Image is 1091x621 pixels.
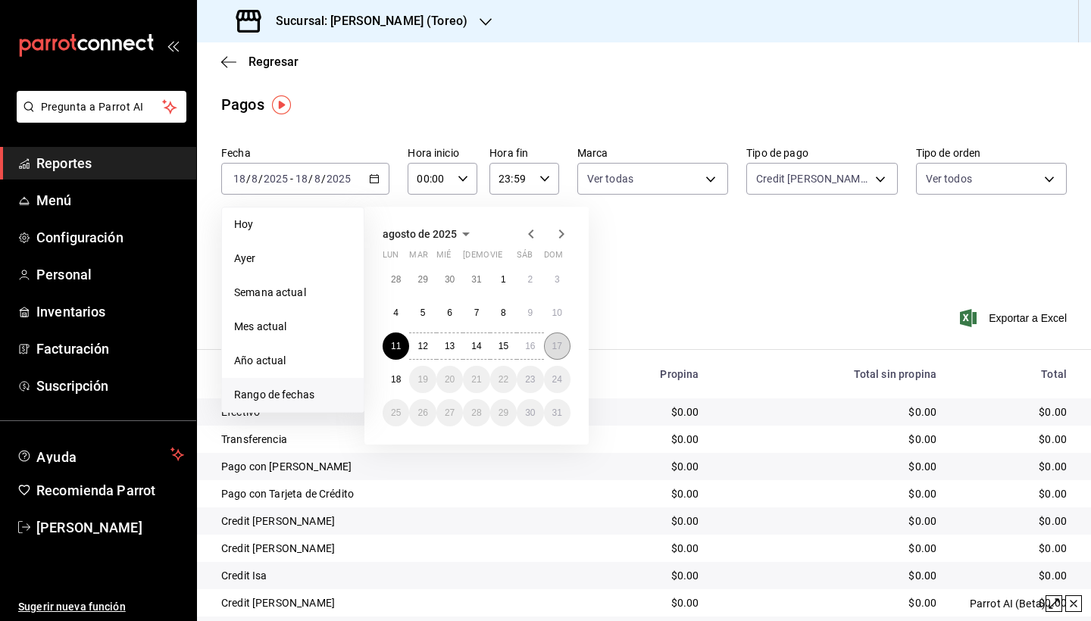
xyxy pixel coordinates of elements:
[234,217,352,232] span: Hoy
[409,332,436,360] button: 12 de agosto de 2025
[463,250,552,266] abbr: jueves
[36,376,184,396] span: Suscripción
[544,399,571,426] button: 31 de agosto de 2025
[583,541,699,556] div: $0.00
[41,99,163,115] span: Pregunta a Parrot AI
[417,274,427,285] abbr: 29 de julio de 2025
[167,39,179,51] button: open_drawer_menu
[383,228,457,240] span: agosto de 2025
[471,374,481,385] abbr: 21 de agosto de 2025
[383,225,475,243] button: agosto de 2025
[17,91,186,123] button: Pregunta a Parrot AI
[577,148,728,158] label: Marca
[583,432,699,447] div: $0.00
[517,299,543,326] button: 9 de agosto de 2025
[463,266,489,293] button: 31 de julio de 2025
[383,366,409,393] button: 18 de agosto de 2025
[544,266,571,293] button: 3 de agosto de 2025
[552,407,562,418] abbr: 31 de agosto de 2025
[746,148,897,158] label: Tipo de pago
[295,173,308,185] input: --
[517,366,543,393] button: 23 de agosto de 2025
[544,250,563,266] abbr: domingo
[383,399,409,426] button: 25 de agosto de 2025
[723,513,936,529] div: $0.00
[234,353,352,369] span: Año actual
[552,374,562,385] abbr: 24 de agosto de 2025
[756,171,869,186] span: Credit [PERSON_NAME]
[961,541,1067,556] div: $0.00
[221,541,559,556] div: Credit [PERSON_NAME]
[272,95,291,114] img: Tooltip marker
[463,366,489,393] button: 21 de agosto de 2025
[587,171,633,186] span: Ver todas
[552,307,562,318] abbr: 10 de agosto de 2025
[18,599,184,615] span: Sugerir nueva función
[916,148,1067,158] label: Tipo de orden
[445,407,455,418] abbr: 27 de agosto de 2025
[391,407,401,418] abbr: 25 de agosto de 2025
[258,173,263,185] span: /
[36,153,184,173] span: Reportes
[445,374,455,385] abbr: 20 de agosto de 2025
[409,266,436,293] button: 29 de julio de 2025
[723,368,936,380] div: Total sin propina
[527,307,533,318] abbr: 9 de agosto de 2025
[445,274,455,285] abbr: 30 de julio de 2025
[517,250,533,266] abbr: sábado
[501,307,506,318] abbr: 8 de agosto de 2025
[36,339,184,359] span: Facturación
[436,250,451,266] abbr: miércoles
[525,407,535,418] abbr: 30 de agosto de 2025
[234,251,352,267] span: Ayer
[36,190,184,211] span: Menú
[723,432,936,447] div: $0.00
[544,366,571,393] button: 24 de agosto de 2025
[583,459,699,474] div: $0.00
[221,595,559,610] div: Credit [PERSON_NAME]
[321,173,326,185] span: /
[555,274,560,285] abbr: 3 de agosto de 2025
[436,299,463,326] button: 6 de agosto de 2025
[408,148,477,158] label: Hora inicio
[463,399,489,426] button: 28 de agosto de 2025
[234,319,352,335] span: Mes actual
[436,366,463,393] button: 20 de agosto de 2025
[391,341,401,351] abbr: 11 de agosto de 2025
[11,110,186,126] a: Pregunta a Parrot AI
[583,513,699,529] div: $0.00
[383,332,409,360] button: 11 de agosto de 2025
[474,307,480,318] abbr: 7 de agosto de 2025
[221,432,559,447] div: Transferencia
[36,480,184,501] span: Recomienda Parrot
[263,173,289,185] input: ----
[221,148,389,158] label: Fecha
[471,274,481,285] abbr: 31 de julio de 2025
[436,332,463,360] button: 13 de agosto de 2025
[544,299,571,326] button: 10 de agosto de 2025
[525,341,535,351] abbr: 16 de agosto de 2025
[463,299,489,326] button: 7 de agosto de 2025
[234,387,352,403] span: Rango de fechas
[221,459,559,474] div: Pago con [PERSON_NAME]
[961,459,1067,474] div: $0.00
[471,341,481,351] abbr: 14 de agosto de 2025
[221,55,299,69] button: Regresar
[525,374,535,385] abbr: 23 de agosto de 2025
[409,299,436,326] button: 5 de agosto de 2025
[490,366,517,393] button: 22 de agosto de 2025
[251,173,258,185] input: --
[409,250,427,266] abbr: martes
[527,274,533,285] abbr: 2 de agosto de 2025
[246,173,251,185] span: /
[490,332,517,360] button: 15 de agosto de 2025
[723,404,936,420] div: $0.00
[961,404,1067,420] div: $0.00
[36,301,184,322] span: Inventarios
[489,148,559,158] label: Hora fin
[499,407,508,418] abbr: 29 de agosto de 2025
[234,285,352,301] span: Semana actual
[264,12,467,30] h3: Sucursal: [PERSON_NAME] (Toreo)
[723,595,936,610] div: $0.00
